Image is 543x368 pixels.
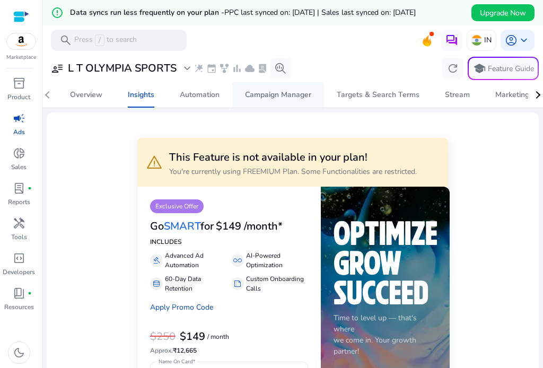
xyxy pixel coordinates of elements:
div: Overview [70,91,102,99]
span: fiber_manual_record [28,186,32,190]
h3: L T OLYMPIA SPORTS [68,62,177,75]
p: Advanced Ad Automation [165,251,227,270]
span: / [95,34,104,46]
span: fiber_manual_record [28,291,32,295]
span: database [152,279,161,288]
p: Exclusive Offer [150,199,204,213]
span: campaign [13,112,25,125]
span: lab_profile [257,63,268,74]
span: SMART [164,219,200,233]
span: PPC last synced on: [DATE] | Sales last synced on: [DATE] [224,7,416,17]
button: refresh [442,58,463,79]
span: donut_small [13,147,25,160]
span: search_insights [274,62,287,75]
div: Targets & Search Terms [337,91,419,99]
button: Upgrade Now [471,4,535,21]
p: Time to level up — that's where we come in. Your growth partner! [334,312,437,357]
p: Developers [3,267,35,277]
span: event [206,63,217,74]
b: $149 [180,329,205,344]
span: summarize [233,279,242,288]
p: Feature Guide [488,64,534,74]
mat-label: Name On Card [159,358,192,365]
span: family_history [219,63,230,74]
span: expand_more [181,62,194,75]
span: book_4 [13,287,25,300]
span: inventory_2 [13,77,25,90]
p: Ads [13,127,25,137]
h3: $250 [150,330,176,343]
p: Product [7,92,30,102]
p: AI-Powered Optimization [246,251,308,270]
mat-icon: error_outline [51,6,64,19]
span: all_inclusive [233,256,242,265]
h6: ₹12,665 [150,347,308,354]
h3: This Feature is not available in your plan! [169,151,417,164]
span: Approx. [150,346,173,355]
p: INCLUDES [150,237,308,247]
span: code_blocks [13,252,25,265]
div: Campaign Manager [245,91,311,99]
span: handyman [13,217,25,230]
div: Stream [445,91,470,99]
span: account_circle [505,34,518,47]
p: Press to search [74,34,137,46]
a: Apply Promo Code [150,302,213,312]
p: Custom Onboarding Calls [246,274,308,293]
span: user_attributes [51,62,64,75]
p: / month [207,334,229,340]
span: cloud [244,63,255,74]
button: search_insights [270,58,291,79]
h3: Go for [150,220,214,233]
span: warning [146,154,163,171]
span: refresh [446,62,459,75]
span: lab_profile [13,182,25,195]
p: IN [484,31,492,49]
img: in.svg [471,35,482,46]
p: Reports [8,197,30,207]
span: keyboard_arrow_down [518,34,530,47]
p: Sales [11,162,27,172]
span: Upgrade Now [480,7,526,19]
span: wand_stars [194,63,204,74]
div: Insights [128,91,154,99]
img: amazon.svg [7,33,36,49]
h3: $149 /month* [216,220,283,233]
p: 60-Day Data Retention [165,274,227,293]
p: Resources [4,302,34,312]
p: You're currently using FREEMIUM Plan. Some Functionalities are restricted. [169,166,417,177]
button: schoolFeature Guide [468,57,539,80]
p: Marketplace [6,54,36,62]
span: gavel [152,256,161,265]
span: dark_mode [13,346,25,359]
span: search [59,34,72,47]
div: Automation [180,91,220,99]
span: bar_chart [232,63,242,74]
span: school [473,62,486,75]
h5: Data syncs run less frequently on your plan - [70,8,416,17]
p: Tools [11,232,27,242]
